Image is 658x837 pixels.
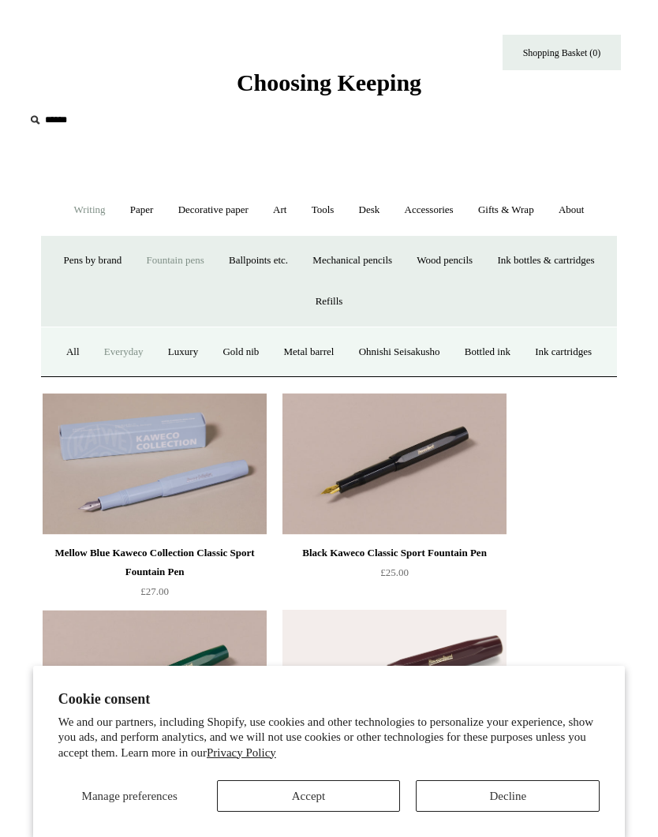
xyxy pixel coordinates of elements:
[380,566,409,578] span: £25.00
[282,610,507,752] a: Burgundy Kaweco Classic Sport Fountain Pen Burgundy Kaweco Classic Sport Fountain Pen
[262,189,297,231] a: Art
[135,240,215,282] a: Fountain pens
[394,189,465,231] a: Accessories
[282,544,507,608] a: Black Kaweco Classic Sport Fountain Pen £25.00
[55,331,91,373] a: All
[93,331,155,373] a: Everyday
[286,544,503,562] div: Black Kaweco Classic Sport Fountain Pen
[237,82,421,93] a: Choosing Keeping
[43,393,267,535] a: Mellow Blue Kaweco Collection Classic Sport Fountain Pen Mellow Blue Kaweco Collection Classic Sp...
[43,610,267,752] img: Green Kaweco Classic Sport Fountain Pen
[63,189,117,231] a: Writing
[58,780,201,812] button: Manage preferences
[282,393,507,535] a: Black Kaweco Classic Sport Fountain Pen Black Kaweco Classic Sport Fountain Pen
[211,331,270,373] a: Gold nib
[167,189,260,231] a: Decorative paper
[503,35,621,70] a: Shopping Basket (0)
[305,281,354,323] a: Refills
[157,331,209,373] a: Luxury
[467,189,545,231] a: Gifts & Wrap
[58,691,600,708] h2: Cookie consent
[43,610,267,752] a: Green Kaweco Classic Sport Fountain Pen Green Kaweco Classic Sport Fountain Pen Temporarily Out o...
[47,544,263,581] div: Mellow Blue Kaweco Collection Classic Sport Fountain Pen
[140,585,169,597] span: £27.00
[273,331,346,373] a: Metal barrel
[406,240,484,282] a: Wood pencils
[58,715,600,761] p: We and our partners, including Shopify, use cookies and other technologies to personalize your ex...
[301,240,403,282] a: Mechanical pencils
[217,780,401,812] button: Accept
[43,544,267,608] a: Mellow Blue Kaweco Collection Classic Sport Fountain Pen £27.00
[53,240,133,282] a: Pens by brand
[282,610,507,752] img: Burgundy Kaweco Classic Sport Fountain Pen
[416,780,600,812] button: Decline
[301,189,346,231] a: Tools
[348,331,451,373] a: Ohnishi Seisakusho
[454,331,522,373] a: Bottled ink
[82,790,178,802] span: Manage preferences
[119,189,165,231] a: Paper
[237,69,421,95] span: Choosing Keeping
[207,746,276,759] a: Privacy Policy
[548,189,596,231] a: About
[282,393,507,535] img: Black Kaweco Classic Sport Fountain Pen
[486,240,605,282] a: Ink bottles & cartridges
[218,240,299,282] a: Ballpoints etc.
[43,393,267,535] img: Mellow Blue Kaweco Collection Classic Sport Fountain Pen
[524,331,603,373] a: Ink cartridges
[348,189,391,231] a: Desk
